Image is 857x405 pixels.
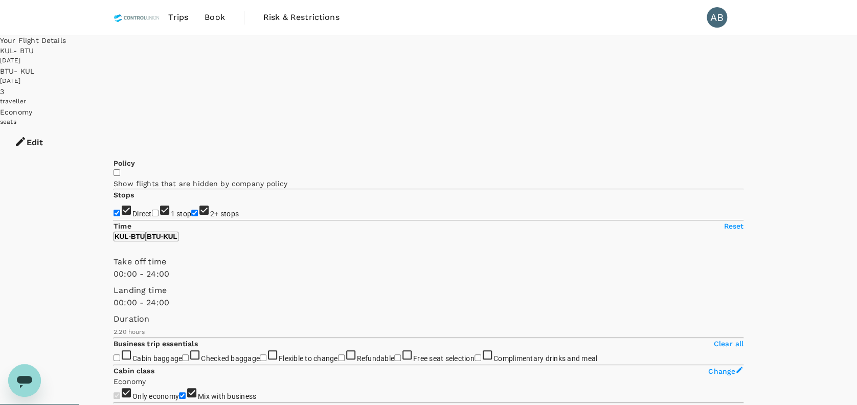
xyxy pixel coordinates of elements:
input: Cabin baggage [114,354,120,361]
p: BTU - KUL [147,233,177,240]
input: 1 stop [152,210,159,216]
input: Complimentary drinks and meal [475,354,481,361]
p: Landing time [114,284,743,297]
span: 00:00 - 24:00 [114,298,169,307]
span: Trips [168,11,188,24]
span: Risk & Restrictions [263,11,340,24]
span: Refundable [357,354,395,363]
div: AB [707,7,727,28]
span: Only economy [132,392,179,400]
input: Mix with business [179,392,186,399]
input: Checked baggage [182,354,189,361]
span: Cabin baggage [132,354,182,363]
span: 00:00 - 24:00 [114,269,169,279]
p: KUL - BTU [115,233,145,240]
p: Duration [114,313,743,325]
input: 2+ stops [191,210,198,216]
iframe: Button to launch messaging window [8,364,41,397]
input: Direct [114,210,120,216]
span: Change [708,367,735,375]
span: Direct [132,210,152,218]
span: 1 stop [171,210,192,218]
strong: Cabin class [114,367,154,375]
p: Take off time [114,256,743,268]
span: 2.20 hours [114,328,145,335]
span: Checked baggage [201,354,260,363]
input: Refundable [338,354,345,361]
span: 2+ stops [210,210,239,218]
p: Economy [114,376,743,387]
span: Complimentary drinks and meal [493,354,597,363]
p: Reset [724,221,743,231]
p: Show flights that are hidden by company policy [114,178,743,189]
span: Flexible to change [279,354,338,363]
p: Policy [114,158,743,168]
input: Only economy [114,392,120,399]
strong: Stops [114,191,134,199]
span: Mix with business [198,392,256,400]
p: Clear all [714,339,743,349]
span: Free seat selection [413,354,475,363]
input: Flexible to change [260,354,266,361]
span: Book [205,11,225,24]
img: Control Union Malaysia Sdn. Bhd. [114,6,160,29]
input: Free seat selection [394,354,401,361]
p: Time [114,221,131,231]
strong: Business trip essentials [114,340,198,348]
